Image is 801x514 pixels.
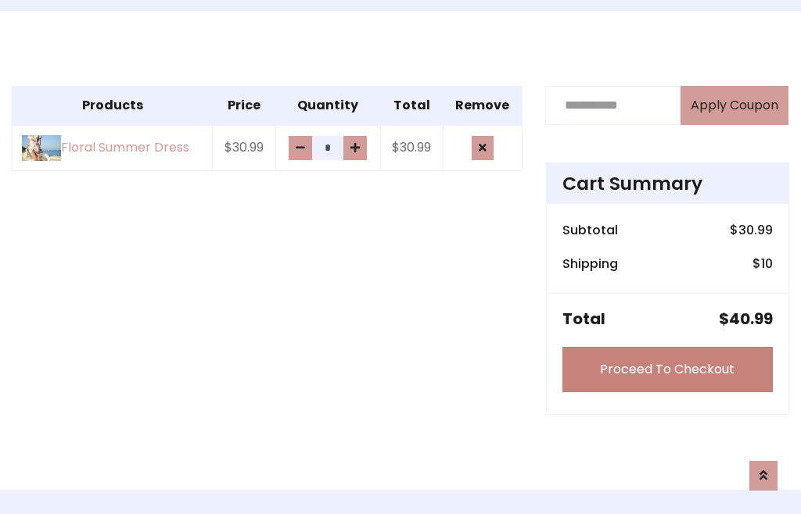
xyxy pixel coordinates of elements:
a: Floral Summer Dress [22,135,203,161]
span: 10 [761,255,773,273]
h5: $ [719,309,773,328]
span: 40.99 [729,308,773,330]
a: Proceed To Checkout [562,347,773,392]
th: Total [380,86,443,125]
h4: Cart Summary [562,173,773,195]
th: Products [13,86,213,125]
h6: $ [730,223,773,237]
button: Apply Coupon [681,86,788,125]
th: Quantity [275,86,380,125]
th: Price [213,86,275,125]
h6: Subtotal [562,223,618,237]
td: $30.99 [213,125,275,171]
h6: $ [753,256,773,271]
th: Remove [443,86,522,125]
h6: Shipping [562,256,618,271]
td: $30.99 [380,125,443,171]
h5: Total [562,309,605,328]
span: 30.99 [738,221,773,239]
